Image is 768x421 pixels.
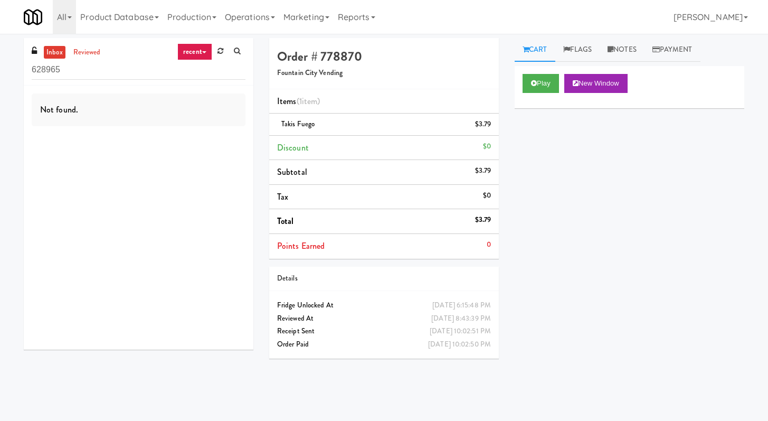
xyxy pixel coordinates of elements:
ng-pluralize: item [302,95,317,107]
span: Tax [277,191,288,203]
button: New Window [564,74,628,93]
a: reviewed [71,46,103,59]
div: Order Paid [277,338,491,351]
input: Search vision orders [32,60,245,80]
span: Total [277,215,294,227]
a: Notes [600,38,644,62]
span: Takis Fuego [281,119,315,129]
button: Play [523,74,559,93]
div: $3.79 [475,213,491,227]
div: Reviewed At [277,312,491,325]
a: recent [177,43,212,60]
span: Points Earned [277,240,325,252]
div: [DATE] 10:02:50 PM [428,338,491,351]
div: [DATE] 8:43:39 PM [431,312,491,325]
a: inbox [44,46,65,59]
a: Payment [644,38,700,62]
div: [DATE] 6:15:48 PM [432,299,491,312]
div: $3.79 [475,164,491,177]
span: Subtotal [277,166,307,178]
span: (1 ) [297,95,320,107]
a: Cart [515,38,555,62]
a: Flags [555,38,600,62]
div: $0 [483,140,491,153]
h4: Order # 778870 [277,50,491,63]
div: Details [277,272,491,285]
span: Items [277,95,320,107]
div: Fridge Unlocked At [277,299,491,312]
img: Micromart [24,8,42,26]
div: $0 [483,189,491,202]
div: $3.79 [475,118,491,131]
div: Receipt Sent [277,325,491,338]
span: Not found. [40,104,78,116]
div: [DATE] 10:02:51 PM [430,325,491,338]
div: 0 [487,238,491,251]
h5: Fountain City Vending [277,69,491,77]
span: Discount [277,142,309,154]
